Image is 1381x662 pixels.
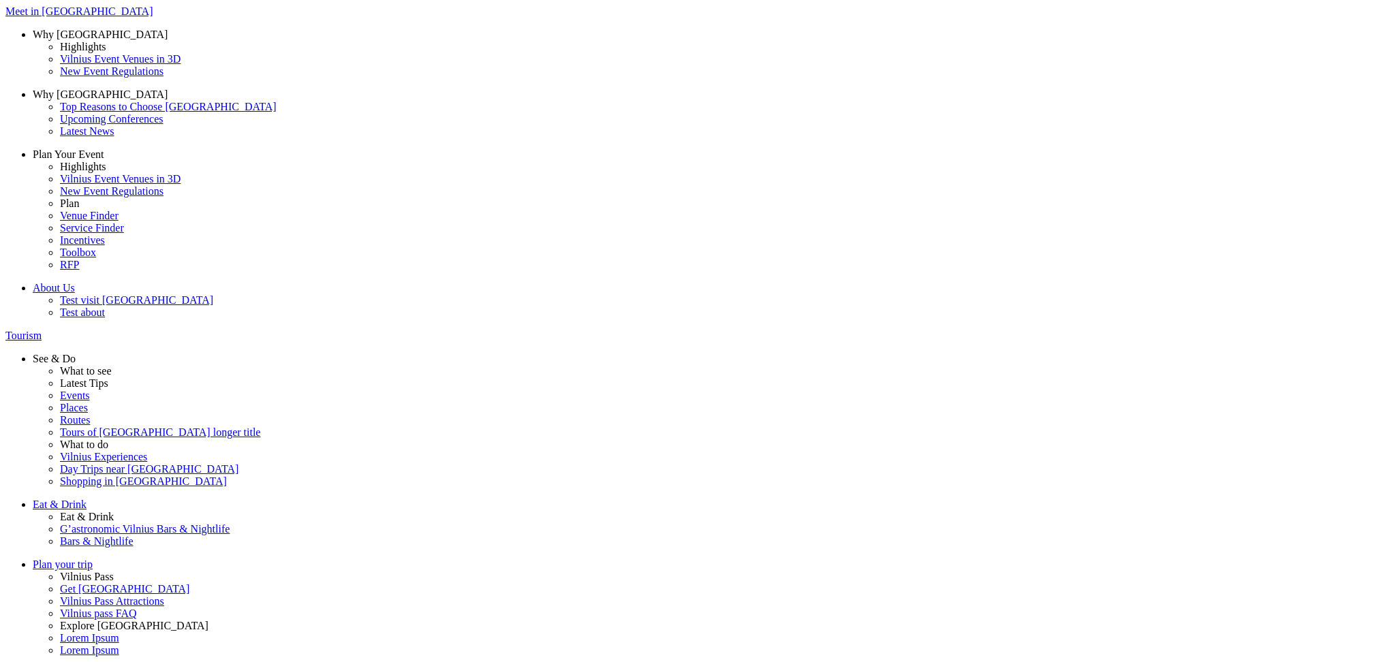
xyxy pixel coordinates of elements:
[5,5,153,17] span: Meet in [GEOGRAPHIC_DATA]
[60,632,1376,644] a: Lorem Ipsum
[60,402,88,413] span: Places
[60,426,1376,439] a: Tours of [GEOGRAPHIC_DATA] longer title
[60,125,1376,138] a: Latest News
[33,558,1376,571] a: Plan your trip
[60,414,90,426] span: Routes
[60,439,108,450] span: What to do
[60,65,1376,78] a: New Event Regulations
[60,53,181,65] span: Vilnius Event Venues in 3D
[60,53,1376,65] a: Vilnius Event Venues in 3D
[33,353,76,364] span: See & Do
[60,595,1376,608] a: Vilnius Pass Attractions
[60,173,181,185] span: Vilnius Event Venues in 3D
[33,499,1376,511] a: Eat & Drink
[60,259,1376,271] a: RFP
[60,475,227,487] span: Shopping in [GEOGRAPHIC_DATA]
[60,259,79,270] span: RFP
[60,632,119,644] span: Lorem Ipsum
[60,306,1376,319] a: Test about
[60,210,119,221] span: Venue Finder
[60,41,106,52] span: Highlights
[60,402,1376,414] a: Places
[60,113,1376,125] a: Upcoming Conferences
[60,101,1376,113] a: Top Reasons to Choose [GEOGRAPHIC_DATA]
[60,608,137,619] span: Vilnius pass FAQ
[60,475,1376,488] a: Shopping in [GEOGRAPHIC_DATA]
[60,463,238,475] span: Day Trips near [GEOGRAPHIC_DATA]
[60,222,1376,234] a: Service Finder
[60,247,1376,259] a: Toolbox
[5,330,42,341] span: Tourism
[60,65,164,77] span: New Event Regulations
[60,583,1376,595] a: Get [GEOGRAPHIC_DATA]
[33,89,168,100] span: Why [GEOGRAPHIC_DATA]
[60,234,1376,247] a: Incentives
[60,620,208,631] span: Explore [GEOGRAPHIC_DATA]
[60,571,114,582] span: Vilnius Pass
[60,583,189,595] span: Get [GEOGRAPHIC_DATA]
[60,365,112,377] span: What to see
[60,523,230,535] span: G’astronomic Vilnius Bars & Nightlife
[60,390,90,401] span: Events
[60,451,147,462] span: Vilnius Experiences
[60,185,1376,198] a: New Event Regulations
[60,451,1376,463] a: Vilnius Experiences
[60,463,1376,475] a: Day Trips near [GEOGRAPHIC_DATA]
[60,426,260,438] span: Tours of [GEOGRAPHIC_DATA] longer title
[5,5,1376,18] a: Meet in [GEOGRAPHIC_DATA]
[60,294,1376,306] a: Test visit [GEOGRAPHIC_DATA]
[60,234,105,246] span: Incentives
[60,644,1376,657] a: Lorem Ipsum
[5,330,1376,342] a: Tourism
[33,499,87,510] span: Eat & Drink
[33,282,1376,294] a: About Us
[60,185,164,197] span: New Event Regulations
[60,414,1376,426] a: Routes
[33,282,75,294] span: About Us
[60,644,119,656] span: Lorem Ipsum
[60,608,1376,620] a: Vilnius pass FAQ
[60,523,1376,535] a: G’astronomic Vilnius Bars & Nightlife
[60,173,1376,185] a: Vilnius Event Venues in 3D
[60,535,134,547] span: Bars & Nightlife
[60,247,96,258] span: Toolbox
[60,535,1376,548] a: Bars & Nightlife
[33,558,93,570] span: Plan your trip
[60,511,114,522] span: Eat & Drink
[33,29,168,40] span: Why [GEOGRAPHIC_DATA]
[60,161,106,172] span: Highlights
[60,377,108,389] span: Latest Tips
[60,390,1376,402] a: Events
[60,198,79,209] span: Plan
[33,148,104,160] span: Plan Your Event
[60,210,1376,222] a: Venue Finder
[60,222,124,234] span: Service Finder
[60,595,164,607] span: Vilnius Pass Attractions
